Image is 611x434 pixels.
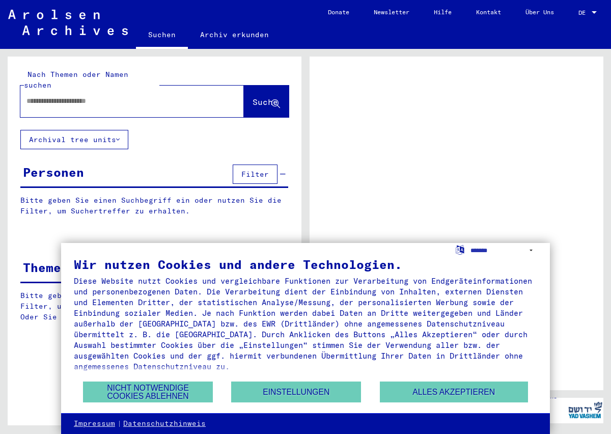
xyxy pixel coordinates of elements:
div: Themen [23,258,69,277]
div: Personen [23,163,84,181]
a: Impressum [74,419,115,429]
select: Sprache auswählen [470,243,537,258]
img: Arolsen_neg.svg [8,10,128,35]
label: Sprache auswählen [455,245,465,254]
mat-label: Nach Themen oder Namen suchen [24,70,128,90]
span: Suche [253,97,278,107]
div: Wir nutzen Cookies und andere Technologien. [74,258,537,270]
button: Filter [233,165,277,184]
button: Suche [244,86,289,117]
p: Bitte geben Sie einen Suchbegriff ein oder nutzen Sie die Filter, um Suchertreffer zu erhalten. O... [20,290,289,322]
button: Nicht notwendige Cookies ablehnen [83,382,213,402]
div: Diese Website nutzt Cookies und vergleichbare Funktionen zur Verarbeitung von Endgeräteinformatio... [74,276,537,372]
a: Archiv erkunden [188,22,281,47]
img: yv_logo.png [566,397,604,423]
span: DE [578,9,590,16]
button: Archival tree units [20,130,128,149]
button: Einstellungen [231,382,361,402]
span: Filter [241,170,269,179]
p: Bitte geben Sie einen Suchbegriff ein oder nutzen Sie die Filter, um Suchertreffer zu erhalten. [20,195,288,216]
a: Datenschutzhinweis [123,419,206,429]
a: Suchen [136,22,188,49]
button: Alles akzeptieren [380,382,528,402]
